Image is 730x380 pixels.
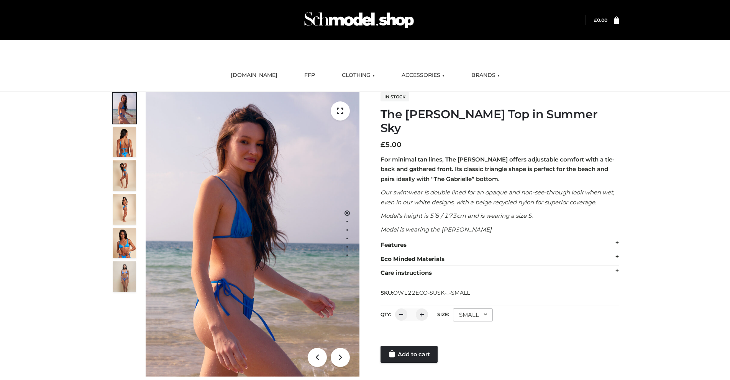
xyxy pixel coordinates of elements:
[381,226,492,233] em: Model is wearing the [PERSON_NAME]
[381,189,614,206] em: Our swimwear is double lined for an opaque and non-see-through look when wet, even in our white d...
[113,160,136,191] img: 4.Alex-top_CN-1-1-2.jpg
[381,108,619,135] h1: The [PERSON_NAME] Top in Summer Sky
[146,92,359,377] img: 1.Alex-top_SS-1_4464b1e7-c2c9-4e4b-a62c-58381cd673c0 (1)
[594,17,607,23] a: £0.00
[381,212,533,219] em: Model’s height is 5’8 / 173cm and is wearing a size S.
[225,67,283,84] a: [DOMAIN_NAME]
[437,312,449,317] label: Size:
[381,140,402,149] bdi: 5.00
[393,289,470,296] span: OW122ECO-SUSK-_-SMALL
[381,346,438,363] a: Add to cart
[113,228,136,258] img: 2.Alex-top_CN-1-1-2.jpg
[381,266,619,280] div: Care instructions
[113,261,136,292] img: SSVC.jpg
[336,67,381,84] a: CLOTHING
[113,93,136,124] img: 1.Alex-top_SS-1_4464b1e7-c2c9-4e4b-a62c-58381cd673c0-1.jpg
[113,194,136,225] img: 3.Alex-top_CN-1-1-2.jpg
[302,5,417,35] img: Schmodel Admin 964
[396,67,450,84] a: ACCESSORIES
[381,92,409,101] span: In stock
[381,140,385,149] span: £
[381,312,391,317] label: QTY:
[381,288,471,297] span: SKU:
[381,238,619,252] div: Features
[381,156,615,183] strong: For minimal tan lines, The [PERSON_NAME] offers adjustable comfort with a tie-back and gathered f...
[466,67,505,84] a: BRANDS
[299,67,321,84] a: FFP
[594,17,597,23] span: £
[113,127,136,157] img: 5.Alex-top_CN-1-1_1-1.jpg
[381,252,619,266] div: Eco Minded Materials
[453,308,493,321] div: SMALL
[594,17,607,23] bdi: 0.00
